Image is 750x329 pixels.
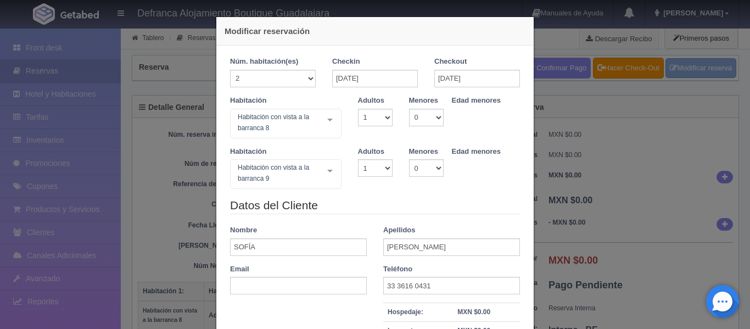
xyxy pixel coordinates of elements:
label: Habitación [230,147,266,157]
h4: Modificar reservación [225,25,525,37]
label: Menores [409,96,438,106]
label: Habitación [230,96,266,106]
label: Edad menores [452,96,501,106]
input: DD-MM-AAAA [434,70,520,87]
legend: Datos del Cliente [230,197,520,214]
strong: MXN $0.00 [457,308,490,316]
label: Adultos [358,96,384,106]
span: Habitación con vista a la barranca 8 [235,111,319,133]
label: Checkout [434,57,467,67]
span: Habitación con vista a la barranca 9 [235,162,319,184]
label: Núm. habitación(es) [230,57,298,67]
input: Seleccionar hab. [235,162,242,180]
label: Adultos [358,147,384,157]
input: DD-MM-AAAA [332,70,418,87]
label: Teléfono [383,264,412,275]
label: Apellidos [383,225,416,236]
label: Email [230,264,249,275]
input: Seleccionar hab. [235,111,242,129]
label: Edad menores [452,147,501,157]
label: Nombre [230,225,257,236]
label: Menores [409,147,438,157]
label: Checkin [332,57,360,67]
th: Hospedaje: [383,303,428,322]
